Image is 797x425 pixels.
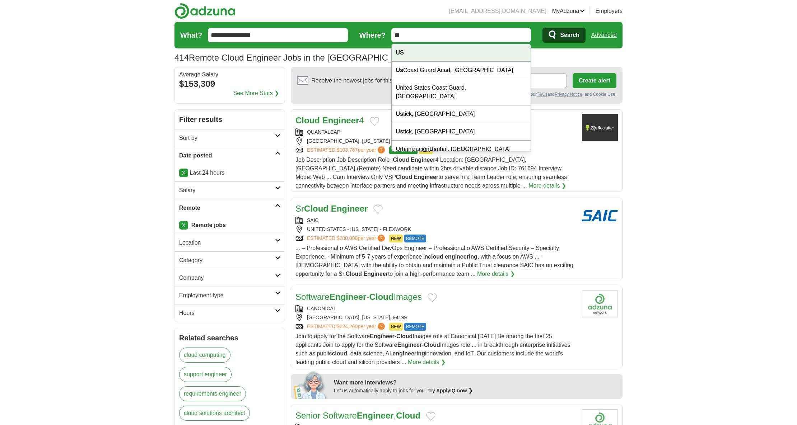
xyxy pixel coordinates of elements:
[311,76,434,85] span: Receive the newest jobs for this search :
[179,332,280,343] h2: Related searches
[378,323,385,330] span: ?
[179,204,275,212] h2: Remote
[411,157,435,163] strong: Engineer
[429,146,437,152] strong: Us
[392,79,531,105] div: United States Coast Guard, [GEOGRAPHIC_DATA]
[307,217,319,223] a: SAIC
[392,350,425,356] strong: engineering
[428,293,437,302] button: Add to favorite jobs
[337,324,358,329] span: $224,260
[389,235,403,242] span: NEW
[307,235,386,242] a: ESTIMATED:$200,008per year?
[295,204,368,213] a: SrCloud Engineer
[179,386,246,401] a: requirements engineer
[396,333,413,339] strong: Cloud
[404,323,426,331] span: REMOTE
[334,387,618,395] div: Let us automatically apply to jobs for you.
[582,202,618,229] img: SAIC logo
[175,110,285,129] h2: Filter results
[428,388,473,393] a: Try ApplyIQ now ❯
[179,221,188,230] a: X
[445,254,477,260] strong: engineering
[334,378,618,387] div: Want more interviews?
[555,92,582,97] a: Privacy Notice
[295,292,422,302] a: SoftwareEngineer-CloudImages
[179,169,280,177] p: Last 24 hours
[582,114,618,141] img: Company logo
[179,367,232,382] a: support engineer
[373,205,383,214] button: Add to favorite jobs
[378,146,385,154] span: ?
[174,3,236,19] img: Adzuna logo
[307,323,386,331] a: ESTIMATED:$224,260per year?
[396,411,420,420] strong: Cloud
[304,204,328,213] strong: Cloud
[179,77,280,90] div: $153,309
[332,350,347,356] strong: cloud
[573,73,616,88] button: Create alert
[414,174,438,180] strong: Engineer
[337,235,358,241] span: $200,008
[359,30,386,41] label: Where?
[369,292,393,302] strong: Cloud
[449,7,546,15] li: [EMAIL_ADDRESS][DOMAIN_NAME]
[233,89,279,98] a: See More Stats ❯
[295,245,573,277] span: ... – Professional o AWS Certified DevOps Engineer – Professional o AWS Certified Security – Spec...
[337,147,358,153] span: $103,767
[295,128,576,136] div: QUANTALEAP
[331,204,368,213] strong: Engineer
[180,30,202,41] label: What?
[179,134,275,142] h2: Sort by
[179,186,275,195] h2: Salary
[591,28,617,42] a: Advanced
[424,342,440,348] strong: Cloud
[370,333,394,339] strong: Engineer
[396,174,412,180] strong: Cloud
[322,115,359,125] strong: Engineer
[175,251,285,269] a: Category
[426,412,435,421] button: Add to favorite jobs
[552,7,585,15] a: MyAdzuna
[179,406,250,421] a: cloud solutions architect
[396,67,403,73] strong: Us
[295,157,567,189] span: Job Description Job Description Role : 4 Location: [GEOGRAPHIC_DATA], [GEOGRAPHIC_DATA] (Remote) ...
[175,147,285,164] a: Date posted
[179,72,280,77] div: Average Salary
[175,129,285,147] a: Sort by
[175,287,285,304] a: Employment type
[307,146,386,154] a: ESTIMATED:$103,767per year?
[174,51,189,64] span: 414
[363,271,388,277] strong: Engineer
[560,28,579,42] span: Search
[595,7,623,15] a: Employers
[396,128,403,134] strong: Us
[392,105,531,123] div: tick, [GEOGRAPHIC_DATA]
[392,123,531,141] div: tick, [GEOGRAPHIC_DATA]
[389,146,418,154] span: TOP MATCH
[477,270,515,278] a: More details ❯
[346,271,362,277] strong: Cloud
[404,235,426,242] span: REMOTE
[179,239,275,247] h2: Location
[295,333,570,365] span: Join to apply for the Software - Images role at Canonical [DATE] Be among the first 25 applicants...
[174,53,417,62] h1: Remote Cloud Engineer Jobs in the [GEOGRAPHIC_DATA]
[295,115,364,125] a: Cloud Engineer4
[179,309,275,317] h2: Hours
[175,199,285,217] a: Remote
[295,305,576,312] div: CANONICAL
[175,269,285,287] a: Company
[179,348,230,363] a: cloud computing
[582,291,618,317] img: Company logo
[537,92,547,97] a: T&Cs
[294,370,328,399] img: apply-iq-scientist.png
[295,411,420,420] a: Senior SoftwareEngineer,Cloud
[179,169,188,177] a: X
[396,49,404,56] strong: US
[393,157,409,163] strong: Cloud
[370,117,379,126] button: Add to favorite jobs
[396,111,403,117] strong: Us
[179,274,275,282] h2: Company
[175,234,285,251] a: Location
[179,151,275,160] h2: Date posted
[392,141,531,158] div: Urbanización ubal, [GEOGRAPHIC_DATA]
